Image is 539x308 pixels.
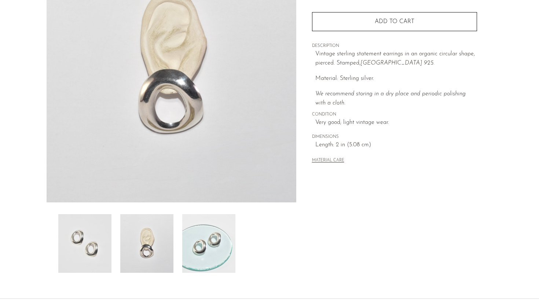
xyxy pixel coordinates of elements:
[312,12,477,31] button: Add to cart
[58,214,111,273] img: Circle Statement Earrings
[315,140,477,150] span: Length: 2 in (5.08 cm)
[315,91,466,106] i: We recommend storing in a dry place and periodic polishing with a cloth.
[375,19,414,25] span: Add to cart
[315,49,477,68] p: Vintage sterling statement earrings in an organic circular shape, pierced. Stamped,
[312,43,477,49] span: DESCRIPTION
[120,214,173,273] img: Circle Statement Earrings
[315,74,477,84] p: Material: Sterling silver.
[315,118,477,128] span: Very good; light vintage wear.
[360,60,434,66] em: [GEOGRAPHIC_DATA] 925.
[312,111,477,118] span: CONDITION
[182,214,235,273] img: Circle Statement Earrings
[312,134,477,140] span: DIMENSIONS
[312,158,344,164] button: MATERIAL CARE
